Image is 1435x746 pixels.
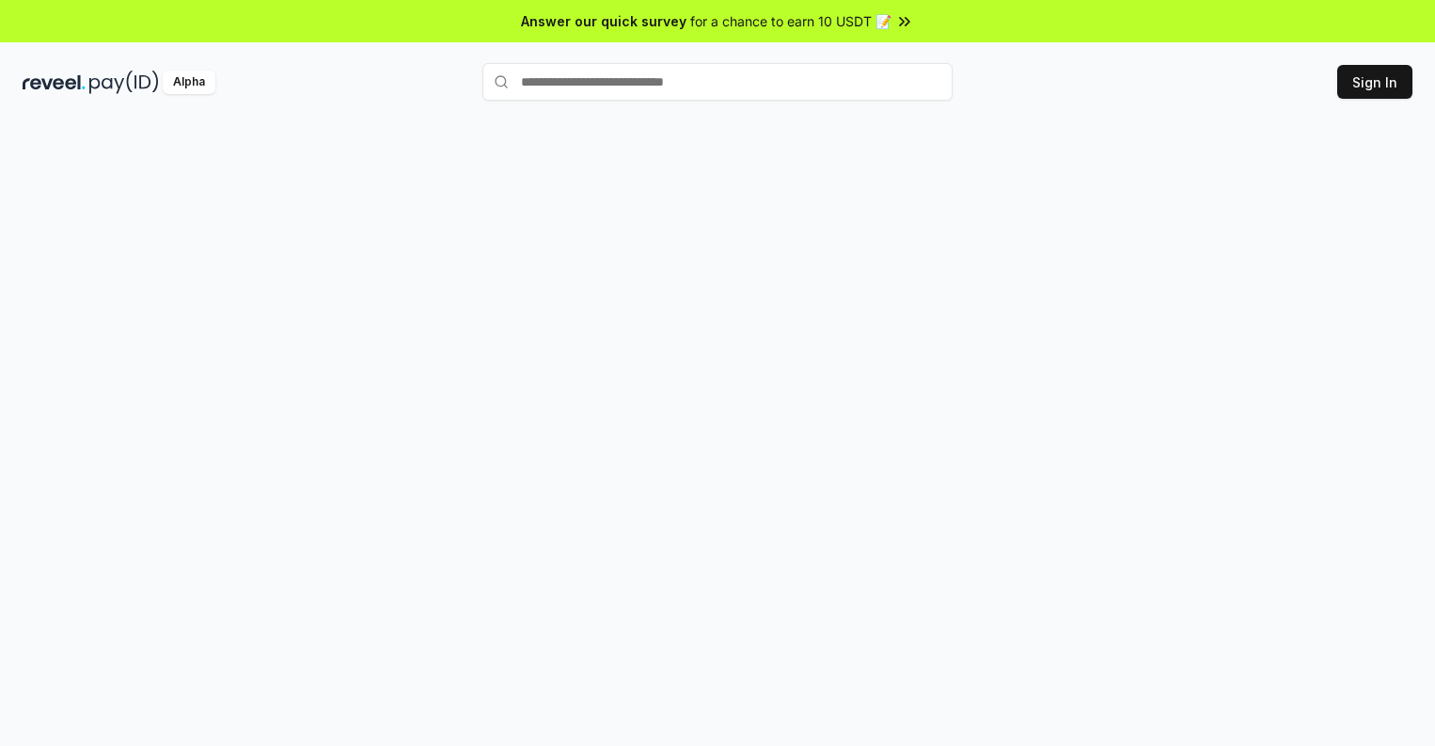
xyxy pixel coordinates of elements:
[690,11,891,31] span: for a chance to earn 10 USDT 📝
[23,71,86,94] img: reveel_dark
[521,11,686,31] span: Answer our quick survey
[89,71,159,94] img: pay_id
[1337,65,1412,99] button: Sign In
[163,71,215,94] div: Alpha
